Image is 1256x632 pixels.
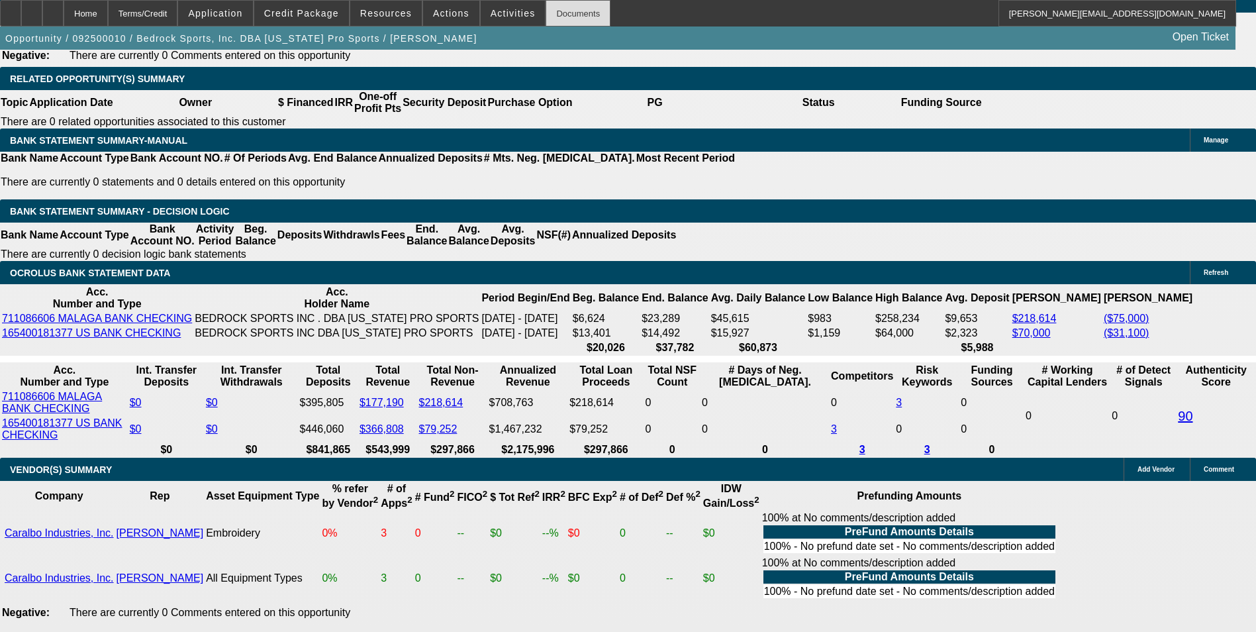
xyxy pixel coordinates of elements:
sup: 2 [754,495,759,505]
th: Acc. Number and Type [1,364,128,389]
td: $0 [567,511,618,555]
td: $79,252 [569,417,643,442]
a: Caralbo Industries, Inc. [5,572,114,584]
th: Avg. End Balance [287,152,378,165]
th: Beg. Balance [572,286,640,311]
th: $0 [129,443,204,456]
b: FICO [457,492,487,503]
td: 100% - No prefund date set - No comments/description added [763,585,1055,598]
td: [DATE] - [DATE] [481,312,570,325]
td: 0 [960,390,1024,415]
a: 711086606 MALAGA BANK CHECKING [2,313,192,324]
th: $841,865 [299,443,358,456]
b: Negative: [2,50,50,61]
td: 0 [414,556,456,600]
span: Comment [1204,466,1234,473]
td: 0 [830,390,894,415]
span: OCROLUS BANK STATEMENT DATA [10,268,170,278]
td: 0% [321,511,379,555]
a: ($75,000) [1104,313,1149,324]
button: Actions [423,1,479,26]
th: NSF(#) [536,223,571,248]
th: Withdrawls [322,223,380,248]
td: $15,927 [710,327,806,340]
td: $14,492 [641,327,708,340]
b: PreFund Amounts Details [845,526,974,537]
th: Low Balance [807,286,873,311]
td: $0 [567,556,618,600]
div: $1,467,232 [489,423,567,435]
a: 165400181377 US BANK CHECKING [2,417,122,441]
th: Total Loan Proceeds [569,364,643,389]
sup: 2 [450,489,454,499]
button: Application [178,1,252,26]
th: 0 [644,443,700,456]
th: $37,782 [641,341,708,354]
th: Acc. Number and Type [1,286,193,311]
td: $0 [489,556,540,600]
a: 3 [831,423,837,435]
span: There are currently 0 Comments entered on this opportunity [70,50,350,61]
th: Risk Keywords [895,364,959,389]
th: 0 [701,443,829,456]
th: PG [573,90,736,115]
div: 100% at No comments/description added [762,512,1057,554]
th: Status [737,90,900,115]
td: 0 [414,511,456,555]
a: 3 [924,444,930,455]
td: 0 [701,417,829,442]
th: Competitors [830,364,894,389]
th: $543,999 [359,443,417,456]
sup: 2 [560,489,565,499]
a: 165400181377 US BANK CHECKING [2,327,181,339]
td: 3 [380,511,412,555]
td: $2,323 [944,327,1010,340]
div: 100% at No comments/description added [762,557,1057,600]
a: $218,614 [1012,313,1057,324]
td: Embroidery [205,511,320,555]
b: Company [35,490,83,501]
td: 0 [619,556,664,600]
b: Asset Equipment Type [206,490,319,501]
sup: 2 [407,495,412,505]
a: [PERSON_NAME] [117,572,204,584]
th: [PERSON_NAME] [1012,286,1102,311]
th: $5,988 [944,341,1010,354]
a: $0 [206,423,218,435]
th: $2,175,996 [489,443,568,456]
a: Open Ticket [1167,26,1234,48]
span: 0 [1026,410,1032,421]
th: Funding Sources [960,364,1024,389]
th: # Working Capital Lenders [1025,364,1110,389]
span: Refresh [1204,269,1228,276]
td: 3 [380,556,412,600]
td: $446,060 [299,417,358,442]
th: Acc. Holder Name [194,286,479,311]
b: % refer by Vendor [322,483,378,509]
span: Application [188,8,242,19]
td: 0 [1111,390,1176,442]
a: $218,614 [419,397,463,408]
th: Avg. Balance [448,223,489,248]
button: Credit Package [254,1,349,26]
th: Annualized Revenue [489,364,568,389]
th: Beg. Balance [234,223,276,248]
td: 100% - No prefund date set - No comments/description added [763,540,1055,553]
sup: 2 [373,495,378,505]
th: Annualized Deposits [377,152,483,165]
td: -- [456,556,488,600]
td: BEDROCK SPORTS INC . DBA [US_STATE] PRO SPORTS [194,312,479,325]
th: # of Detect Signals [1111,364,1176,389]
b: IRR [542,492,565,503]
th: Account Type [59,223,130,248]
th: Account Type [59,152,130,165]
td: $0 [489,511,540,555]
sup: 2 [483,489,487,499]
th: Bank Account NO. [130,223,195,248]
th: Total Non-Revenue [418,364,487,389]
td: $0 [702,556,760,600]
td: BEDROCK SPORTS INC DBA [US_STATE] PRO SPORTS [194,327,479,340]
th: $0 [205,443,298,456]
span: BANK STATEMENT SUMMARY-MANUAL [10,135,187,146]
td: 0 [701,390,829,415]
